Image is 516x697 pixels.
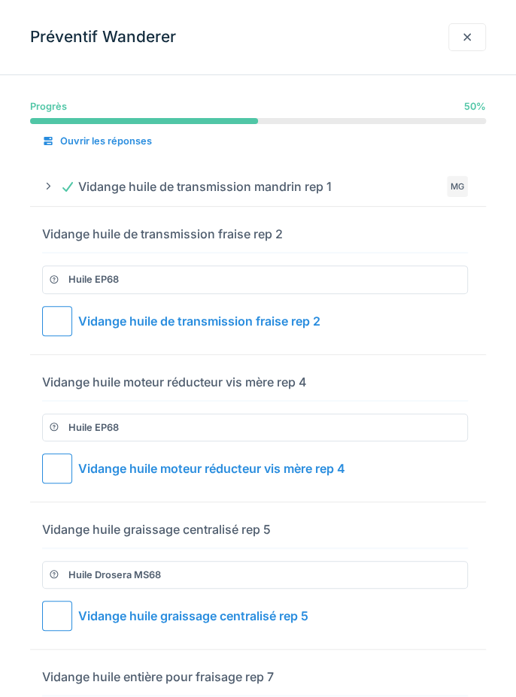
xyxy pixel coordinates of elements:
div: Vidange huile de transmission fraise rep 2 [78,312,320,330]
div: MG [447,176,468,197]
div: Vidange huile graissage centralisé rep 5 [42,520,271,538]
summary: Vidange huile moteur réducteur vis mère rep 4Huile EP68 Vidange huile moteur réducteur vis mère r... [36,370,480,495]
div: Vidange huile moteur réducteur vis mère rep 4 [78,459,345,477]
progress: 50 % [30,118,486,124]
div: Progrès [30,99,67,114]
summary: Vidange huile graissage centralisé rep 5Huile Drosera MS68 Vidange huile graissage centralisé rep 5 [36,517,480,643]
div: Huile Drosera MS68 [68,568,161,582]
summary: Vidange huile de transmission mandrin rep 1MG [36,173,480,201]
summary: Vidange huile de transmission fraise rep 2Huile EP68 Vidange huile de transmission fraise rep 2 [36,222,480,347]
div: Huile EP68 [68,272,119,286]
div: Ouvrir les réponses [30,128,164,154]
div: 50 % [464,99,486,114]
div: Vidange huile moteur réducteur vis mère rep 4 [42,373,307,391]
div: Vidange huile de transmission fraise rep 2 [42,225,283,243]
div: Vidange huile entière pour fraisage rep 7 [42,668,274,686]
div: Vidange huile graissage centralisé rep 5 [78,607,308,625]
div: Huile EP68 [68,420,119,435]
h3: Préventif Wanderer [30,28,176,47]
div: Vidange huile de transmission mandrin rep 1 [60,177,332,195]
